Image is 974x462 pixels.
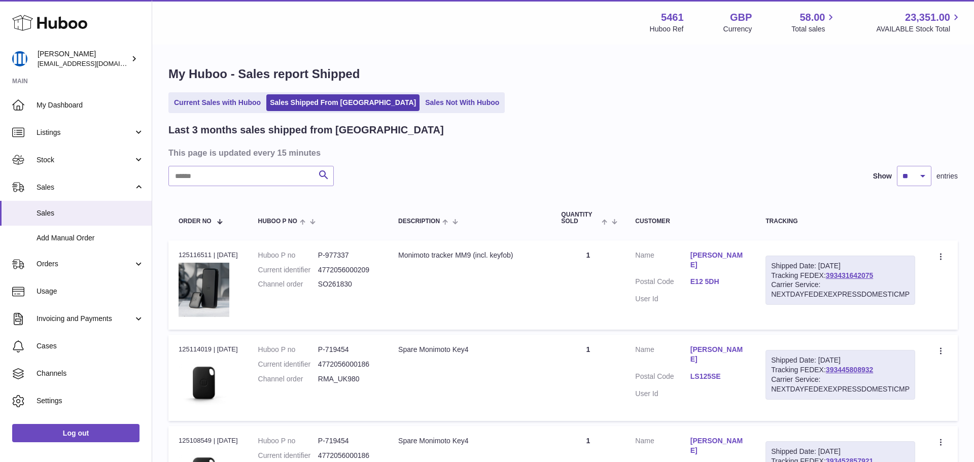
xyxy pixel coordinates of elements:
span: Sales [37,208,144,218]
span: Stock [37,155,133,165]
div: Spare Monimoto Key4 [398,436,541,446]
dt: Huboo P no [258,251,318,260]
span: Settings [37,396,144,406]
dt: Huboo P no [258,436,318,446]
dd: P-719454 [318,345,378,354]
span: AVAILABLE Stock Total [876,24,962,34]
dt: User Id [635,389,690,399]
div: Currency [723,24,752,34]
a: E12 5DH [690,277,745,287]
span: Quantity Sold [561,211,599,225]
a: [PERSON_NAME] [690,436,745,455]
a: [PERSON_NAME] [690,345,745,364]
div: Tracking FEDEX: [766,350,915,400]
span: 58.00 [799,11,825,24]
strong: 5461 [661,11,684,24]
img: 1676984517.jpeg [179,358,229,408]
a: Sales Not With Huboo [422,94,503,111]
span: Order No [179,218,212,225]
dt: Name [635,436,690,458]
a: 58.00 Total sales [791,11,837,34]
dt: User Id [635,294,690,304]
dd: 4772056000186 [318,451,378,460]
div: Spare Monimoto Key4 [398,345,541,354]
span: Total sales [791,24,837,34]
td: 1 [551,335,625,420]
dt: Channel order [258,279,318,289]
div: [PERSON_NAME] [38,49,129,68]
div: Monimoto tracker MM9 (incl. keyfob) [398,251,541,260]
dt: Name [635,251,690,272]
div: Customer [635,218,745,225]
div: Huboo Ref [650,24,684,34]
div: Shipped Date: [DATE] [771,261,910,271]
span: Add Manual Order [37,233,144,243]
dd: SO261830 [318,279,378,289]
dd: 4772056000186 [318,360,378,369]
span: Usage [37,287,144,296]
span: Huboo P no [258,218,297,225]
div: Carrier Service: NEXTDAYFEDEXEXPRESSDOMESTICMP [771,280,910,299]
a: 23,351.00 AVAILABLE Stock Total [876,11,962,34]
h1: My Huboo - Sales report Shipped [168,66,958,82]
dd: RMA_UK980 [318,374,378,384]
h3: This page is updated every 15 minutes [168,147,955,158]
img: 1712818038.jpg [179,263,229,317]
dt: Current identifier [258,451,318,460]
span: Orders [37,259,133,269]
div: Tracking [766,218,915,225]
dd: 4772056000209 [318,265,378,275]
dt: Current identifier [258,360,318,369]
span: Sales [37,183,133,192]
span: Cases [37,341,144,351]
dt: Postal Code [635,277,690,289]
span: [EMAIL_ADDRESS][DOMAIN_NAME] [38,59,149,67]
td: 1 [551,240,625,330]
dt: Postal Code [635,372,690,384]
dt: Name [635,345,690,367]
a: 393445808932 [826,366,873,374]
a: LS125SE [690,372,745,381]
strong: GBP [730,11,752,24]
span: Description [398,218,440,225]
div: Carrier Service: NEXTDAYFEDEXEXPRESSDOMESTICMP [771,375,910,394]
span: Invoicing and Payments [37,314,133,324]
a: Sales Shipped From [GEOGRAPHIC_DATA] [266,94,420,111]
a: Current Sales with Huboo [170,94,264,111]
a: Log out [12,424,140,442]
dd: P-977337 [318,251,378,260]
dt: Channel order [258,374,318,384]
dd: P-719454 [318,436,378,446]
img: oksana@monimoto.com [12,51,27,66]
span: My Dashboard [37,100,144,110]
h2: Last 3 months sales shipped from [GEOGRAPHIC_DATA] [168,123,444,137]
div: Shipped Date: [DATE] [771,356,910,365]
div: Shipped Date: [DATE] [771,447,910,456]
div: 125108549 | [DATE] [179,436,238,445]
span: 23,351.00 [905,11,950,24]
label: Show [873,171,892,181]
a: [PERSON_NAME] [690,251,745,270]
div: 125116511 | [DATE] [179,251,238,260]
div: Tracking FEDEX: [766,256,915,305]
div: 125114019 | [DATE] [179,345,238,354]
span: Channels [37,369,144,378]
dt: Huboo P no [258,345,318,354]
a: 393431642075 [826,271,873,279]
span: entries [936,171,958,181]
span: Listings [37,128,133,137]
dt: Current identifier [258,265,318,275]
